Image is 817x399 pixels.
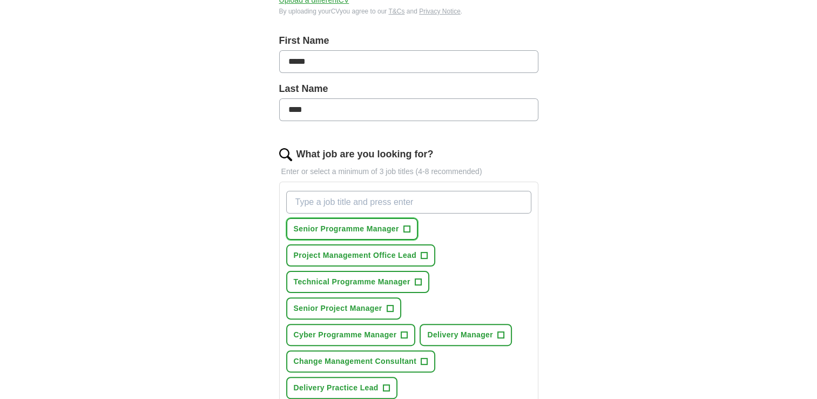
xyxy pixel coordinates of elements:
button: Project Management Office Lead [286,244,436,267]
label: What job are you looking for? [296,147,434,162]
p: Enter or select a minimum of 3 job titles (4-8 recommended) [279,166,538,177]
button: Delivery Practice Lead [286,377,397,399]
a: Privacy Notice [419,8,461,15]
button: Senior Programme Manager [286,218,418,240]
span: Senior Programme Manager [294,223,399,235]
span: Delivery Manager [427,329,493,341]
button: Technical Programme Manager [286,271,429,293]
a: T&Cs [388,8,404,15]
button: Delivery Manager [420,324,512,346]
label: First Name [279,34,538,48]
button: Cyber Programme Manager [286,324,416,346]
span: Change Management Consultant [294,356,417,367]
span: Senior Project Manager [294,303,382,314]
span: Delivery Practice Lead [294,382,379,394]
span: Technical Programme Manager [294,276,410,288]
img: search.png [279,148,292,161]
div: By uploading your CV you agree to our and . [279,6,538,16]
span: Project Management Office Lead [294,250,417,261]
span: Cyber Programme Manager [294,329,397,341]
button: Change Management Consultant [286,350,436,373]
label: Last Name [279,82,538,96]
button: Senior Project Manager [286,297,401,320]
input: Type a job title and press enter [286,191,531,214]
